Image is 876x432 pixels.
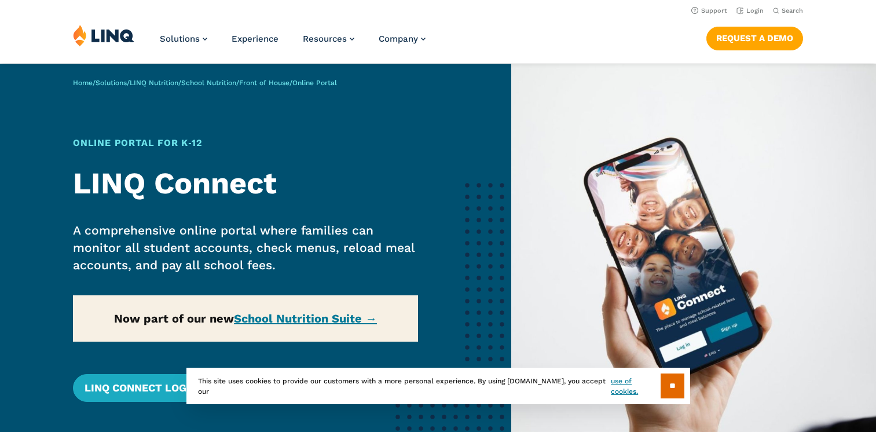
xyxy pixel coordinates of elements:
[379,34,426,44] a: Company
[292,79,337,87] span: Online Portal
[181,79,236,87] a: School Nutrition
[239,79,289,87] a: Front of House
[160,34,200,44] span: Solutions
[73,79,93,87] a: Home
[773,6,803,15] button: Open Search Bar
[303,34,354,44] a: Resources
[611,376,660,397] a: use of cookies.
[114,312,377,325] strong: Now part of our new
[73,222,418,274] p: A comprehensive online portal where families can monitor all student accounts, check menus, reloa...
[782,7,803,14] span: Search
[232,34,278,44] a: Experience
[96,79,127,87] a: Solutions
[73,136,418,150] h1: Online Portal for K‑12
[379,34,418,44] span: Company
[303,34,347,44] span: Resources
[73,166,277,201] strong: LINQ Connect
[73,374,222,402] a: LINQ Connect Login
[160,34,207,44] a: Solutions
[706,24,803,50] nav: Button Navigation
[736,7,764,14] a: Login
[691,7,727,14] a: Support
[73,79,337,87] span: / / / / /
[160,24,426,63] nav: Primary Navigation
[186,368,690,404] div: This site uses cookies to provide our customers with a more personal experience. By using [DOMAIN...
[130,79,178,87] a: LINQ Nutrition
[73,24,134,46] img: LINQ | K‑12 Software
[706,27,803,50] a: Request a Demo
